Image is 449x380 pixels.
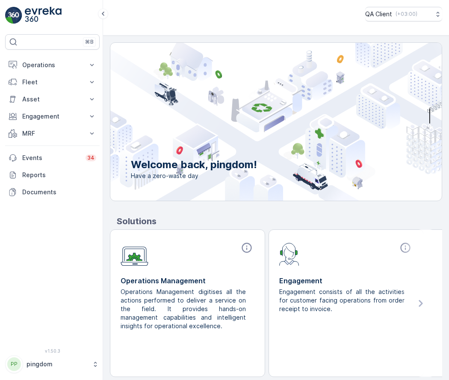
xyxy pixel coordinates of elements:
p: Asset [22,95,83,104]
p: Fleet [22,78,83,86]
p: Operations Management [121,276,254,286]
p: Documents [22,188,96,196]
p: Operations [22,61,83,69]
a: Documents [5,184,100,201]
p: Events [22,154,80,162]
img: logo [5,7,22,24]
p: ( +03:00 ) [396,11,417,18]
p: Engagement [22,112,83,121]
a: Reports [5,166,100,184]
div: PP [7,357,21,371]
button: MRF [5,125,100,142]
p: pingdom [27,360,88,368]
span: v 1.50.3 [5,348,100,353]
a: Events34 [5,149,100,166]
p: Engagement consists of all the activities for customer facing operations from order receipt to in... [279,288,406,313]
img: logo_light-DOdMpM7g.png [25,7,62,24]
img: module-icon [121,242,148,266]
p: Reports [22,171,96,179]
button: Operations [5,56,100,74]
span: Have a zero-waste day [131,172,257,180]
button: Fleet [5,74,100,91]
img: module-icon [279,242,299,266]
button: Asset [5,91,100,108]
p: Welcome back, pingdom! [131,158,257,172]
p: Operations Management digitises all the actions performed to deliver a service on the field. It p... [121,288,248,330]
p: 34 [87,154,95,161]
button: QA Client(+03:00) [365,7,442,21]
p: MRF [22,129,83,138]
p: QA Client [365,10,392,18]
p: Solutions [117,215,442,228]
img: city illustration [72,43,442,201]
p: ⌘B [85,39,94,45]
button: Engagement [5,108,100,125]
p: Engagement [279,276,413,286]
button: PPpingdom [5,355,100,373]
